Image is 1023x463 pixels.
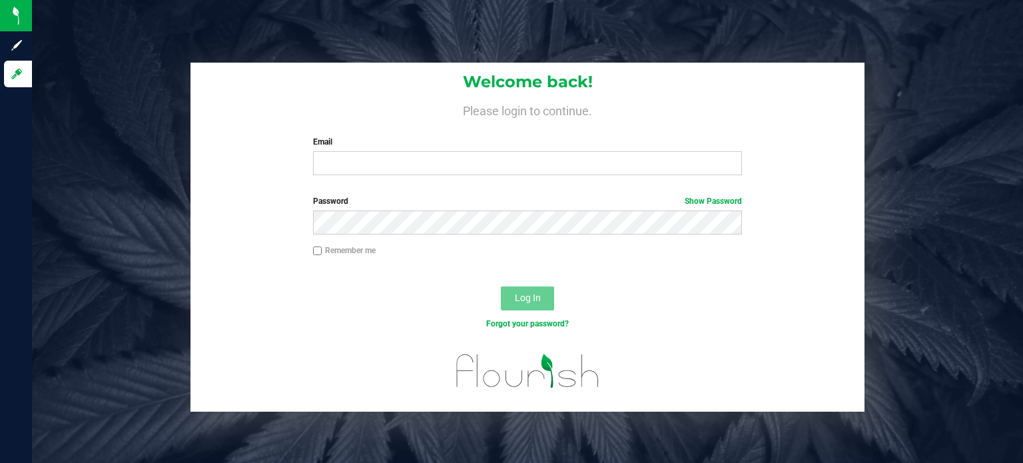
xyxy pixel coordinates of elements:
[313,244,376,256] label: Remember me
[685,197,742,206] a: Show Password
[313,197,348,206] span: Password
[444,344,612,398] img: flourish_logo.svg
[501,286,554,310] button: Log In
[313,136,743,148] label: Email
[190,73,864,91] h1: Welcome back!
[313,246,322,256] input: Remember me
[486,319,569,328] a: Forgot your password?
[515,292,541,303] span: Log In
[10,67,23,81] inline-svg: Log in
[190,101,864,117] h4: Please login to continue.
[10,39,23,52] inline-svg: Sign up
